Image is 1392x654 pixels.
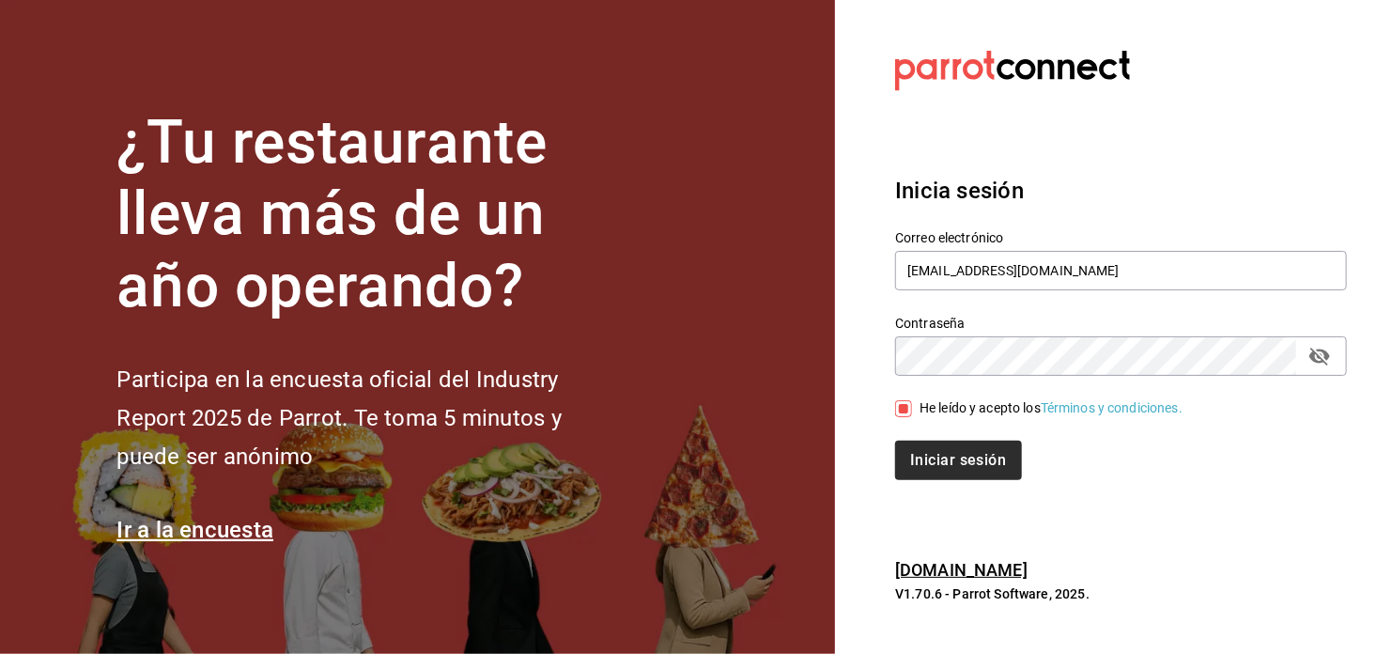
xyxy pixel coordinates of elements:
[895,231,1347,244] label: Correo electrónico
[920,398,1183,418] div: He leído y acepto los
[895,317,1347,330] label: Contraseña
[116,107,624,323] h1: ¿Tu restaurante lleva más de un año operando?
[895,174,1347,208] h3: Inicia sesión
[895,251,1347,290] input: Ingresa tu correo electrónico
[116,361,624,475] h2: Participa en la encuesta oficial del Industry Report 2025 de Parrot. Te toma 5 minutos y puede se...
[116,517,273,543] a: Ir a la encuesta
[895,560,1028,580] a: [DOMAIN_NAME]
[895,441,1021,480] button: Iniciar sesión
[1304,340,1336,372] button: passwordField
[1041,400,1183,415] a: Términos y condiciones.
[895,584,1347,603] p: V1.70.6 - Parrot Software, 2025.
